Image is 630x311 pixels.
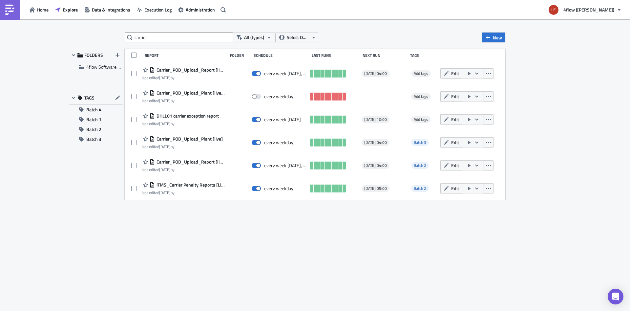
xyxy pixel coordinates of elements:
[159,189,171,196] time: 2025-06-19T17:47:44Z
[411,162,429,169] span: Batch 2
[414,116,428,122] span: Add tags
[451,185,459,192] span: Edit
[364,117,387,122] span: [DATE] 10:00
[142,144,223,149] div: last edited by
[142,167,224,172] div: last edited by
[548,4,559,15] img: Avatar
[440,114,462,124] button: Edit
[411,116,431,123] span: Add tags
[69,124,123,134] button: Batch 2
[364,140,387,145] span: [DATE] 04:00
[142,190,224,195] div: last edited by
[26,5,52,15] button: Home
[364,186,387,191] span: [DATE] 05:00
[142,121,219,126] div: last edited by
[264,140,293,145] div: every weekday
[233,33,276,42] button: All (types)
[155,90,224,96] span: Carrier_POD_Upload_Plant [live] - SFTP
[142,75,224,80] div: last edited by
[364,71,387,76] span: [DATE] 04:00
[92,6,130,13] span: Data & Integrations
[244,34,264,41] span: All (types)
[142,98,224,103] div: last edited by
[84,52,103,58] span: FOLDERS
[414,93,428,100] span: Add tags
[451,116,459,123] span: Edit
[159,167,171,173] time: 2025-06-23T19:21:34Z
[482,33,505,42] button: New
[264,117,301,122] div: every week on Wednesday
[155,159,224,165] span: Carrier_POD_Upload_Report [live] MON-THU 09:00
[451,93,459,100] span: Edit
[451,139,459,146] span: Edit
[264,94,293,100] div: every weekday
[364,163,387,168] span: [DATE] 04:00
[230,53,250,58] div: Folder
[86,115,101,124] span: Batch 1
[545,3,625,17] button: 4flow ([PERSON_NAME])
[84,95,94,101] span: TAGS
[414,162,426,168] span: Batch 2
[411,185,429,192] span: Batch 2
[52,5,81,15] button: Explore
[451,70,459,77] span: Edit
[86,134,101,144] span: Batch 3
[155,113,219,119] span: DHLL01 carrier exception report
[563,6,614,13] span: 4flow ([PERSON_NAME])
[276,33,318,42] button: Select Owner
[608,289,623,304] div: Open Intercom Messenger
[159,121,171,127] time: 2025-06-06T14:48:14Z
[81,5,134,15] button: Data & Integrations
[264,186,293,191] div: every weekday
[69,105,123,115] button: Batch 4
[440,160,462,170] button: Edit
[69,115,123,124] button: Batch 1
[264,163,307,168] div: every week on Monday, Thursday
[37,6,49,13] span: Home
[69,134,123,144] button: Batch 3
[414,139,426,145] span: Batch 3
[414,185,426,191] span: Batch 2
[411,139,429,146] span: Batch 3
[155,136,223,142] span: Carrier_POD_Upload_Plant [live]
[312,53,360,58] div: Last Runs
[86,105,101,115] span: Batch 4
[363,53,407,58] div: Next Run
[451,162,459,169] span: Edit
[410,53,437,58] div: Tags
[175,5,218,15] button: Administration
[63,6,78,13] span: Explore
[134,5,175,15] button: Execution Log
[440,183,462,193] button: Edit
[159,144,171,150] time: 2025-06-23T19:12:18Z
[440,137,462,147] button: Edit
[86,124,101,134] span: Batch 2
[411,93,431,100] span: Add tags
[493,34,502,41] span: New
[5,5,15,15] img: PushMetrics
[144,6,172,13] span: Execution Log
[159,75,171,81] time: 2025-06-23T19:21:48Z
[440,68,462,78] button: Edit
[155,67,224,73] span: Carrier_POD_Upload_Report [live] MON-THU 09:00 - SFTP
[440,91,462,101] button: Edit
[145,53,227,58] div: Report
[86,63,127,70] span: 4flow Software KAM
[186,6,215,13] span: Administration
[159,98,171,104] time: 2025-07-04T18:16:07Z
[287,34,309,41] span: Select Owner
[155,182,224,188] span: iTMS_Carrier Penalty Reports [Live]
[264,71,307,77] div: every week on Monday, Thursday
[411,70,431,77] span: Add tags
[414,70,428,77] span: Add tags
[125,33,233,42] input: Search Reports
[254,53,308,58] div: Schedule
